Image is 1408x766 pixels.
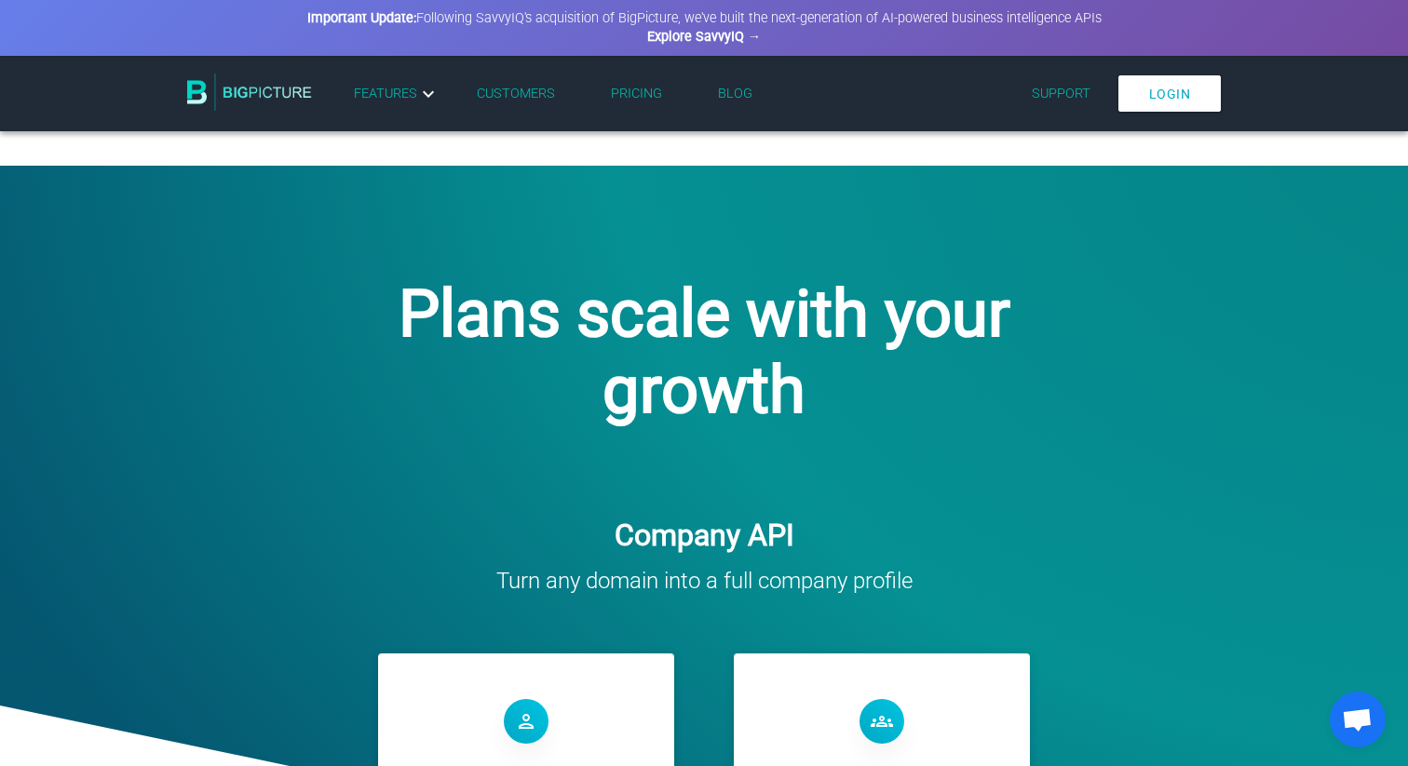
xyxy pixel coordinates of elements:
h1: Plans scale with your growth [355,275,1053,428]
img: BigPicture.io [187,74,312,111]
div: Open chat [1330,692,1386,747]
a: Login [1118,75,1222,112]
h2: Company API [14,517,1394,553]
h3: Turn any domain into a full company profile [14,568,1394,594]
a: Features [354,83,440,105]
